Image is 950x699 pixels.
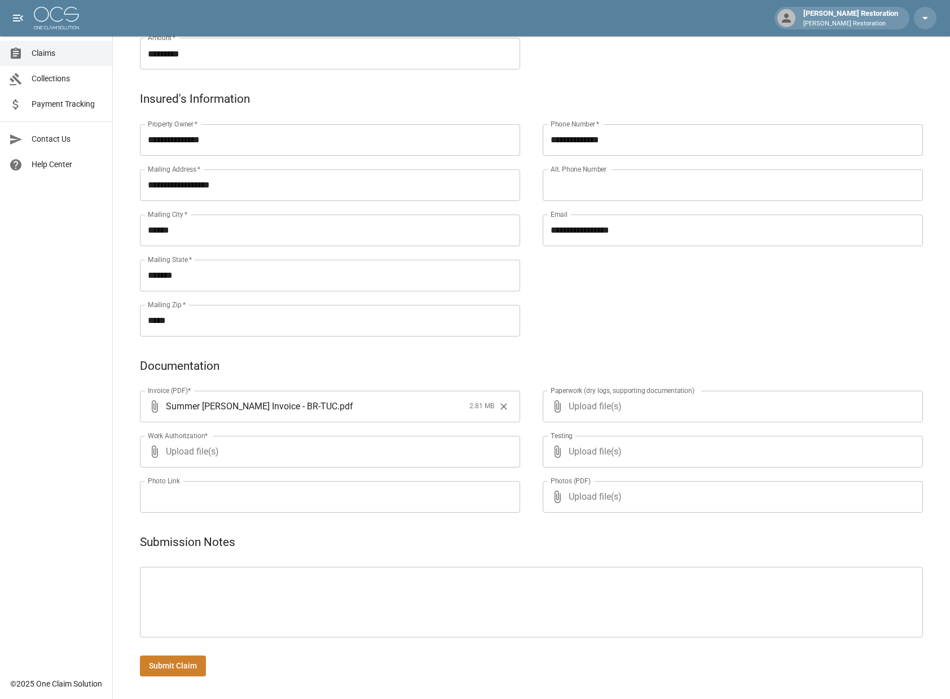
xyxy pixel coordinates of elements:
[34,7,79,29] img: ocs-logo-white-transparent.png
[569,481,892,513] span: Upload file(s)
[569,391,892,422] span: Upload file(s)
[166,436,490,468] span: Upload file(s)
[32,159,103,171] span: Help Center
[337,400,353,413] span: . pdf
[148,431,208,440] label: Work Authorization*
[148,300,186,309] label: Mailing Zip
[551,386,694,395] label: Paperwork (dry logs, supporting documentation)
[32,133,103,145] span: Contact Us
[803,19,898,29] p: [PERSON_NAME] Restoration
[551,209,568,219] label: Email
[7,7,29,29] button: open drawer
[551,431,573,440] label: Testing
[569,436,892,468] span: Upload file(s)
[148,119,198,129] label: Property Owner
[469,401,494,412] span: 2.81 MB
[799,8,903,28] div: [PERSON_NAME] Restoration
[32,47,103,59] span: Claims
[32,73,103,85] span: Collections
[551,476,591,486] label: Photos (PDF)
[495,398,512,415] button: Clear
[140,656,206,676] button: Submit Claim
[148,386,191,395] label: Invoice (PDF)*
[148,164,200,174] label: Mailing Address
[148,255,192,264] label: Mailing State
[148,209,188,219] label: Mailing City
[148,33,176,42] label: Amount
[10,678,102,689] div: © 2025 One Claim Solution
[32,98,103,110] span: Payment Tracking
[148,476,180,486] label: Photo Link
[166,400,337,413] span: Summer [PERSON_NAME] Invoice - BR-TUC
[551,119,599,129] label: Phone Number
[551,164,606,174] label: Alt. Phone Number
